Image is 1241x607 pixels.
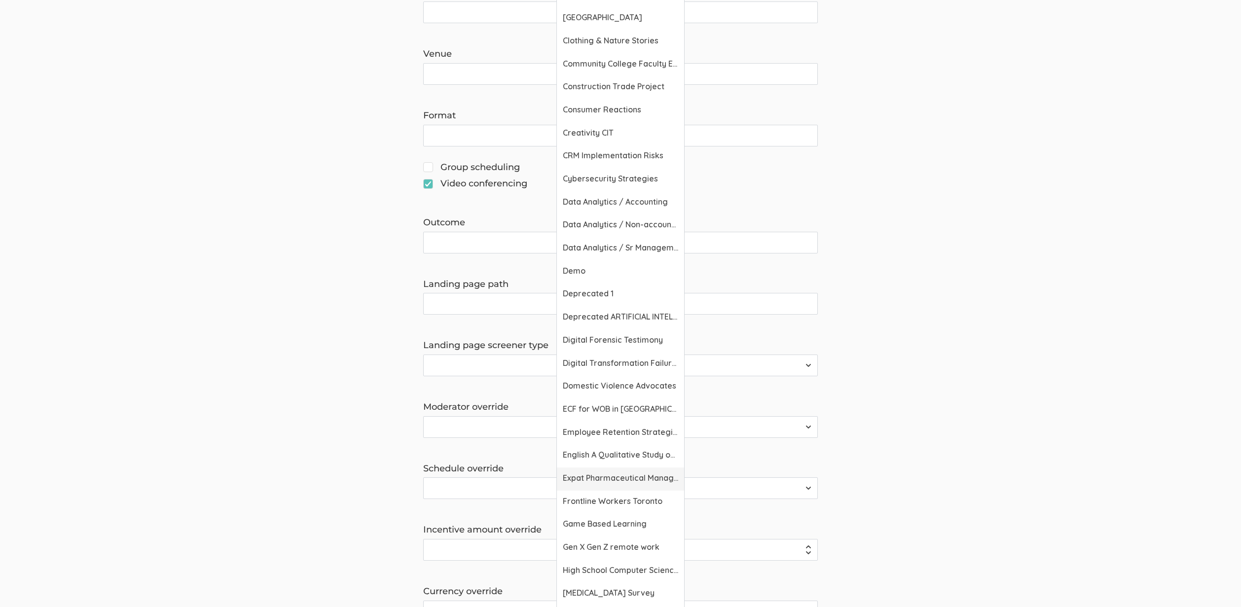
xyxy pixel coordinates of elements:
label: Landing page path [423,278,818,291]
span: Data Analytics / Accounting [563,196,678,208]
a: Community College Faculty Experiences [557,53,684,76]
a: Expat Pharmaceutical Managers [557,467,684,491]
span: Expat Pharmaceutical Managers [563,472,678,484]
span: Deprecated ARTIFICIAL INTELLIGENCE’S ABILITY TO IMPROVE THE HEALTHCARE REVENUE CYCLE [563,311,678,322]
a: Construction Trade Project [557,76,684,99]
span: Domestic Violence Advocates [563,380,678,392]
span: Cybersecurity Strategies [563,173,678,184]
a: Data Analytics / Sr Management [557,237,684,260]
span: Consumer Reactions [563,104,678,115]
a: Clothing & Nature Stories [557,30,684,53]
span: Digital Forensic Testimony [563,334,678,346]
span: Clothing & Nature Stories [563,35,678,46]
span: Video conferencing [423,178,527,190]
label: Currency override [423,585,818,598]
a: Deprecated 1 [557,283,684,306]
span: ECF for WOB in [GEOGRAPHIC_DATA] [563,403,678,415]
a: Frontline Workers Toronto [557,491,684,514]
label: Landing page screener type [423,339,818,352]
span: Data Analytics / Non-accounting [563,219,678,230]
a: CRM Implementation Risks [557,145,684,168]
span: Construction Trade Project [563,81,678,92]
a: Domestic Violence Advocates [557,375,684,398]
a: ECF for WOB in [GEOGRAPHIC_DATA] [557,398,684,422]
a: Game Based Learning [557,513,684,536]
a: [GEOGRAPHIC_DATA] [557,7,684,30]
label: Incentive amount override [423,524,818,536]
a: Digital Forensic Testimony [557,329,684,353]
a: Employee Retention Strategies [557,422,684,445]
a: Digital Transformation Failure Rates [557,353,684,376]
label: Venue [423,48,818,61]
span: [MEDICAL_DATA] Survey [563,587,678,599]
a: Deprecated ARTIFICIAL INTELLIGENCE’S ABILITY TO IMPROVE THE HEALTHCARE REVENUE CYCLE [557,306,684,329]
label: Moderator override [423,401,818,414]
span: Digital Transformation Failure Rates [563,357,678,369]
span: Creativity CIT [563,127,678,139]
span: Frontline Workers Toronto [563,496,678,507]
span: High School Computer Science Students of Color [563,565,678,576]
span: [GEOGRAPHIC_DATA] [563,12,678,23]
span: Group scheduling [423,161,520,174]
label: Format [423,109,818,122]
span: Demo [563,265,678,277]
a: Data Analytics / Non-accounting [557,214,684,237]
a: [MEDICAL_DATA] Survey [557,582,684,606]
a: High School Computer Science Students of Color [557,560,684,583]
a: Creativity CIT [557,122,684,145]
a: Consumer Reactions [557,99,684,122]
a: Gen X Gen Z remote work [557,536,684,560]
span: English A Qualitative Study on [DEMOGRAPHIC_DATA] Mothers of [DEMOGRAPHIC_DATA] Daughters [563,449,678,461]
span: Deprecated 1 [563,288,678,299]
label: Outcome [423,216,818,229]
a: Data Analytics / Accounting [557,191,684,214]
a: English A Qualitative Study on [DEMOGRAPHIC_DATA] Mothers of [DEMOGRAPHIC_DATA] Daughters [557,444,684,467]
span: Community College Faculty Experiences [563,58,678,70]
span: Data Analytics / Sr Management [563,242,678,253]
iframe: Chat Widget [1192,560,1241,607]
span: Gen X Gen Z remote work [563,541,678,553]
span: CRM Implementation Risks [563,150,678,161]
label: Schedule override [423,463,818,475]
a: Cybersecurity Strategies [557,168,684,191]
a: Demo [557,260,684,284]
span: Game Based Learning [563,518,678,530]
span: Employee Retention Strategies [563,427,678,438]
